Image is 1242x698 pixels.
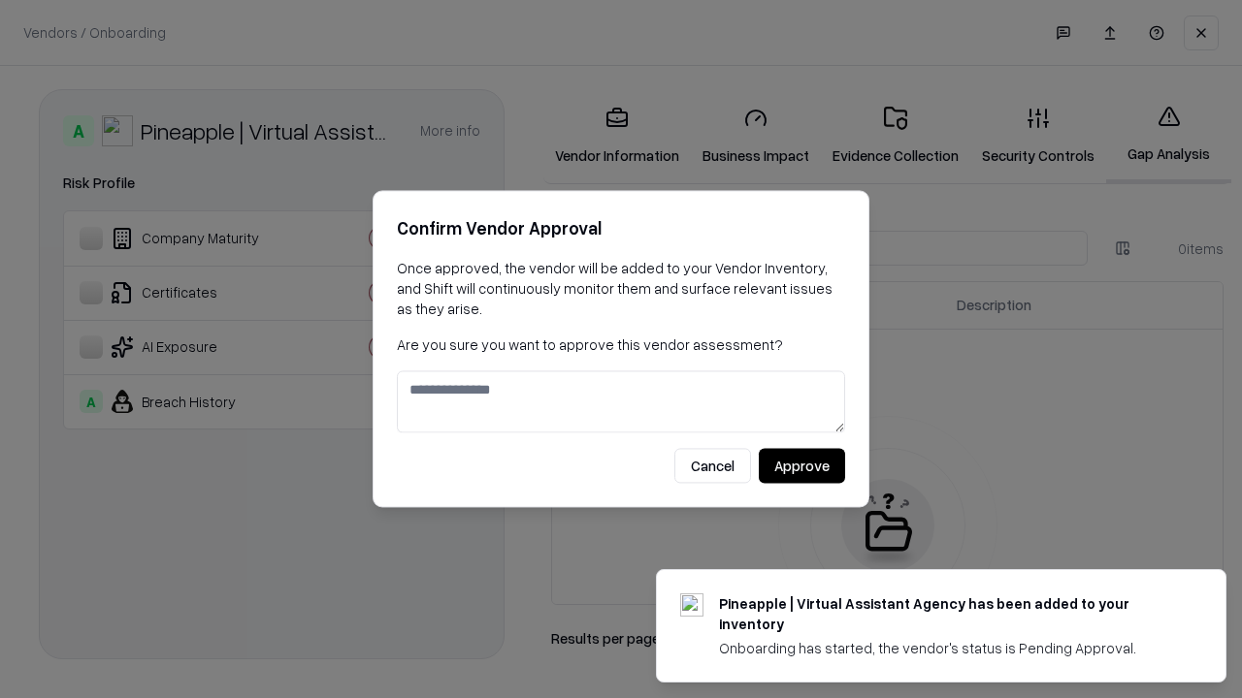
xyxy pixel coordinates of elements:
button: Approve [759,449,845,484]
p: Once approved, the vendor will be added to your Vendor Inventory, and Shift will continuously mon... [397,258,845,319]
div: Onboarding has started, the vendor's status is Pending Approval. [719,638,1179,658]
div: Pineapple | Virtual Assistant Agency has been added to your inventory [719,593,1179,634]
img: trypineapple.com [680,593,703,617]
h2: Confirm Vendor Approval [397,214,845,242]
button: Cancel [674,449,751,484]
p: Are you sure you want to approve this vendor assessment? [397,334,845,355]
